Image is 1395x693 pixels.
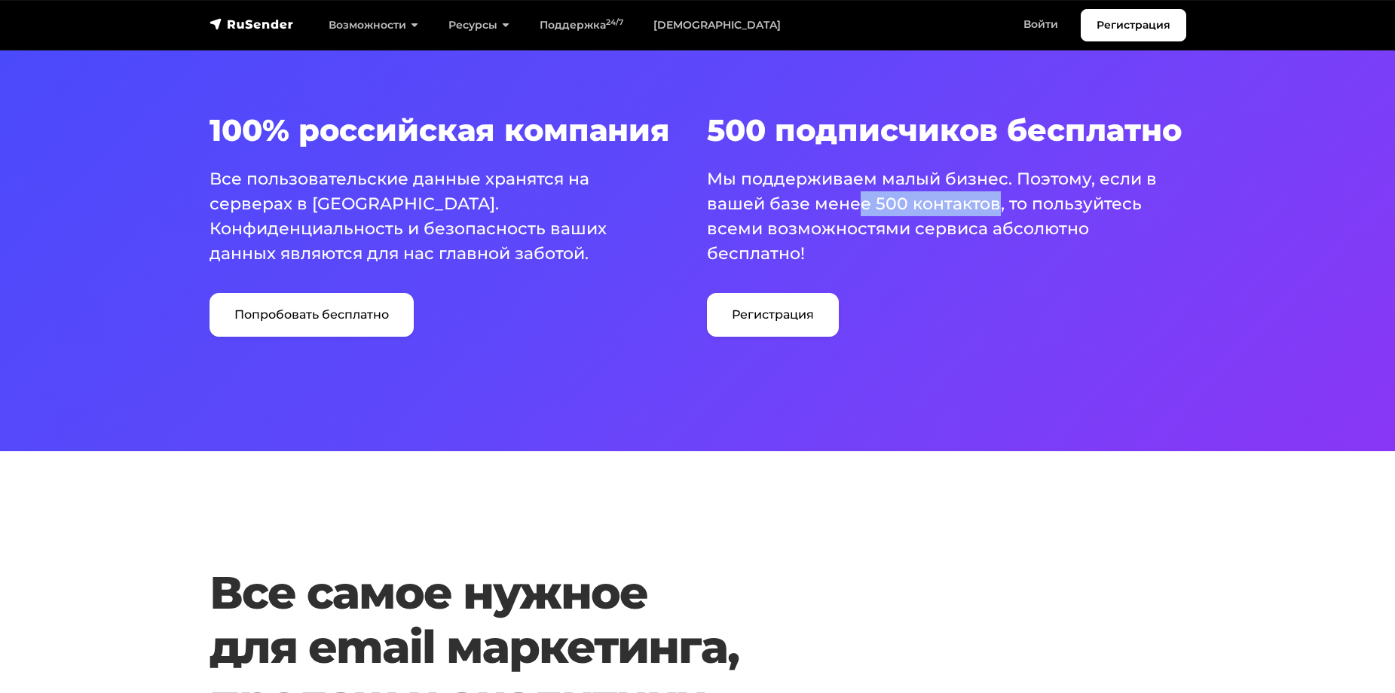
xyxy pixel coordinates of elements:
h3: 100% российская компания [210,112,689,148]
a: Войти [1008,9,1073,40]
a: Поддержка24/7 [525,10,638,41]
a: Ресурсы [433,10,525,41]
sup: 24/7 [606,17,623,27]
p: Мы поддерживаем малый бизнес. Поэтому, если в вашей базе менее 500 контактов, то пользуйтесь всем... [707,166,1168,266]
a: Регистрация [707,293,839,337]
p: Все пользовательские данные хранятся на серверах в [GEOGRAPHIC_DATA]. Конфиденциальность и безопа... [210,166,671,266]
a: [DEMOGRAPHIC_DATA] [638,10,796,41]
h3: 500 подписчиков бесплатно [707,112,1186,148]
a: Регистрация [1081,9,1186,41]
a: Возможности [314,10,433,41]
a: Попробовать бесплатно [210,293,414,337]
img: RuSender [210,17,294,32]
